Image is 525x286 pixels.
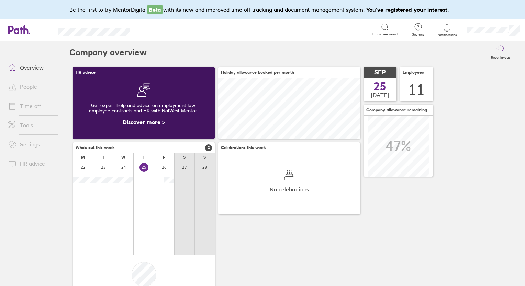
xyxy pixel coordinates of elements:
[78,97,209,119] div: Get expert help and advice on employment law, employee contracts and HR with NatWest Mentor.
[148,26,166,33] div: Search
[205,144,212,151] span: 2
[366,108,427,112] span: Company allowance remaining
[3,138,58,151] a: Settings
[3,80,58,94] a: People
[69,5,456,14] div: Be the first to try MentorDigital with its new and improved time off tracking and document manage...
[372,32,399,36] span: Employee search
[407,33,429,37] span: Get help
[487,41,514,63] button: Reset layout
[374,69,386,76] span: SEP
[366,6,449,13] b: You've registered your interest.
[81,155,85,160] div: M
[371,92,389,98] span: [DATE]
[76,145,115,150] span: Who's out this week
[408,81,425,98] div: 11
[436,23,458,37] a: Notifications
[3,61,58,74] a: Overview
[3,157,58,170] a: HR advice
[143,155,145,160] div: T
[183,155,186,160] div: S
[3,118,58,132] a: Tools
[147,5,163,14] span: Beta
[69,41,147,63] h2: Company overview
[102,155,104,160] div: T
[270,186,309,192] span: No celebrations
[374,81,386,92] span: 25
[221,70,294,75] span: Holiday allowance booked per month
[403,70,424,75] span: Employees
[163,155,165,160] div: F
[123,119,165,126] a: Discover more >
[221,145,266,150] span: Celebrations this week
[203,155,206,160] div: S
[487,53,514,60] label: Reset layout
[76,70,96,75] span: HR advice
[3,99,58,113] a: Time off
[436,33,458,37] span: Notifications
[121,155,125,160] div: W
